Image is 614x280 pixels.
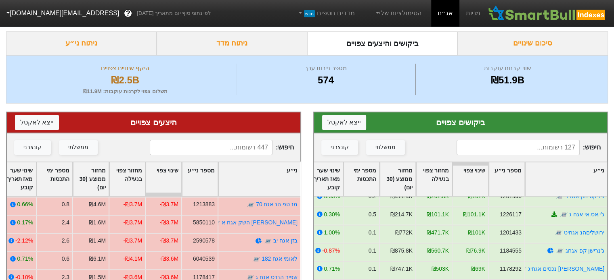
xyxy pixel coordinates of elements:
[273,237,298,244] a: בזן אגח יב
[15,236,33,245] div: -2.12%
[463,210,485,219] div: ₪101.1K
[500,192,522,201] div: 1201946
[566,247,604,254] a: ג'נרישן קפ אגחג
[123,255,142,263] div: -₪4.1M
[246,201,254,209] img: tase link
[369,265,376,273] div: 0.1
[17,255,33,263] div: 0.71%
[193,218,214,227] div: 5850110
[418,73,597,87] div: ₪51.9B
[73,162,109,196] div: Toggle SortBy
[17,64,234,73] div: היקף שינויים צפויים
[324,265,340,273] div: 0.71%
[146,162,181,196] div: Toggle SortBy
[68,143,88,152] div: ממשלתי
[193,200,214,209] div: 1213883
[556,247,564,255] img: tase link
[468,192,485,201] div: ₪102K
[457,140,579,155] input: 127 רשומות...
[555,229,563,237] img: tase link
[324,192,340,201] div: 0.35%
[453,162,488,196] div: Toggle SortBy
[324,210,340,219] div: 0.30%
[457,140,601,155] span: חיפוש :
[489,162,524,196] div: Toggle SortBy
[369,210,376,219] div: 0.5
[468,228,485,237] div: ₪101K
[294,5,358,21] a: מדדים נוספיםחדש
[17,218,33,227] div: 0.17%
[89,236,106,245] div: ₪1.4M
[59,140,98,155] button: ממשלתי
[256,201,298,207] a: מז טפ הנ אגח 70
[150,140,272,155] input: 447 רשומות...
[15,116,292,129] div: היצעים צפויים
[61,236,69,245] div: 2.6
[427,192,449,201] div: ₪202.8K
[0,162,36,196] div: Toggle SortBy
[238,73,413,87] div: 574
[322,247,340,255] div: -0.87%
[159,255,178,263] div: -₪3.6M
[390,265,413,273] div: ₪747.1K
[369,247,376,255] div: 0.1
[182,162,218,196] div: Toggle SortBy
[159,218,178,227] div: -₪3.7M
[193,236,214,245] div: 2590578
[218,162,300,196] div: Toggle SortBy
[23,143,42,152] div: קונצרני
[89,255,106,263] div: ₪6.1M
[556,193,564,201] img: tase link
[390,210,413,219] div: ₪214.7K
[500,210,522,219] div: 1226117
[123,218,142,227] div: -₪3.7M
[304,10,315,17] span: חדש
[157,31,307,55] div: ניתוח מדד
[322,115,366,130] button: ייצא לאקסל
[344,162,379,196] div: Toggle SortBy
[380,162,415,196] div: Toggle SortBy
[366,140,405,155] button: ממשלתי
[307,162,343,196] div: Toggle SortBy
[390,247,413,255] div: ₪875.8K
[390,192,413,201] div: ₪411.4K
[252,255,260,263] img: tase link
[126,8,130,19] span: ?
[369,228,376,237] div: 0.1
[375,143,396,152] div: ממשלתי
[109,162,145,196] div: Toggle SortBy
[528,265,604,272] a: [PERSON_NAME] נכסים אגחיג
[416,162,452,196] div: Toggle SortBy
[17,87,234,95] div: תשלום צפוי לקרנות עוקבות : ₪11.9M
[569,211,604,218] a: ג'י.אס.אי אגח ג
[471,265,485,273] div: ₪69K
[324,228,340,237] div: 1.00%
[395,228,413,237] div: ₪772K
[262,255,298,262] a: לאומי אגח 182
[427,247,449,255] div: ₪560.7K
[17,73,234,87] div: ₪2.5B
[6,31,157,55] div: ניתוח ני״ע
[17,200,33,209] div: 0.66%
[150,140,294,155] span: חיפוש :
[14,140,51,155] button: קונצרני
[212,219,220,227] img: tase link
[525,162,607,196] div: Toggle SortBy
[61,255,69,263] div: 0.6
[565,193,604,199] a: פניקס הון אגחיד
[331,143,349,152] div: קונצרני
[487,5,608,21] img: SmartBull
[15,115,59,130] button: ייצא לאקסל
[307,31,458,55] div: ביקושים והיצעים צפויים
[89,200,106,209] div: ₪4.6M
[418,64,597,73] div: שווי קרנות עוקבות
[222,219,298,226] a: [PERSON_NAME] השק אגח א
[500,247,522,255] div: 1184555
[37,162,72,196] div: Toggle SortBy
[371,5,425,21] a: הסימולציות שלי
[123,236,142,245] div: -₪3.7M
[123,200,142,209] div: -₪3.7M
[321,140,358,155] button: קונצרני
[560,211,568,219] img: tase link
[432,265,449,273] div: ₪503K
